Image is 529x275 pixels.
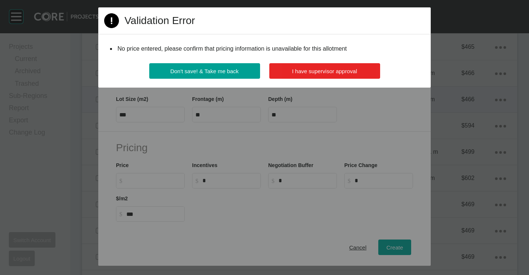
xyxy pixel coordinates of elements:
[124,13,195,28] h2: Validation Error
[292,68,357,74] span: I have supervisor approval
[269,63,380,79] button: I have supervisor approval
[116,43,413,54] div: No price entered, please confirm that pricing information is unavailable for this allotment
[149,63,260,79] button: Don't save! & Take me back
[170,68,239,74] span: Don't save! & Take me back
